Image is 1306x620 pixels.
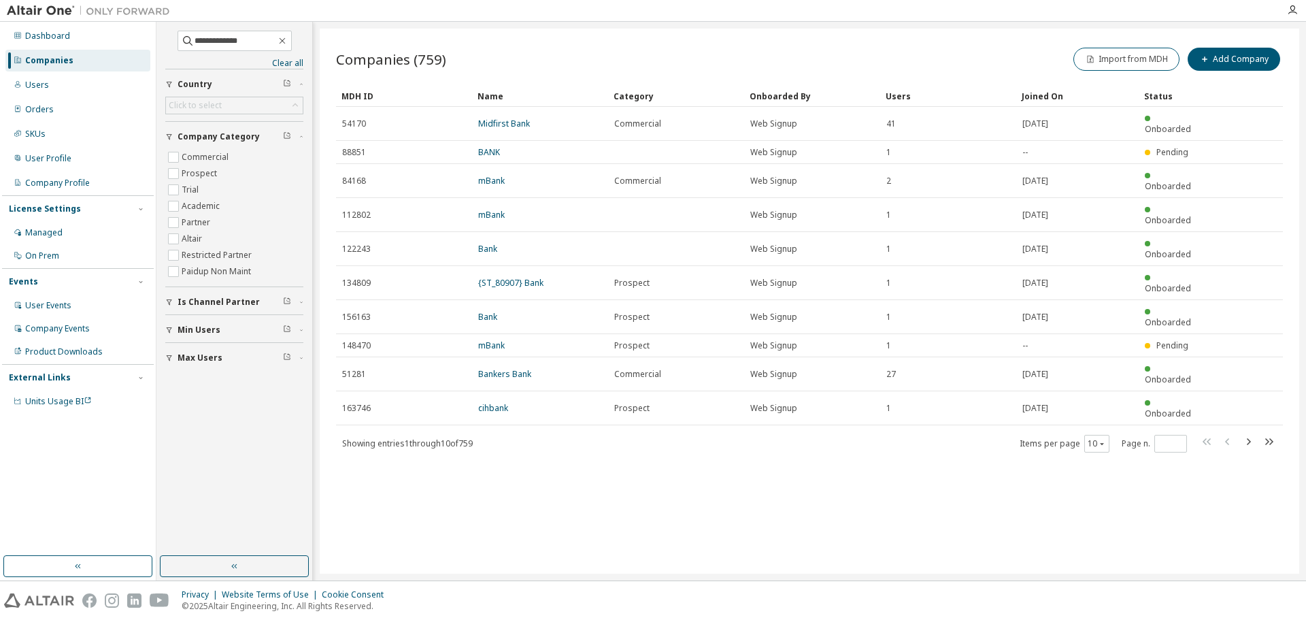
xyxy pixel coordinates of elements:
div: User Profile [25,153,71,164]
a: mBank [478,340,505,351]
span: Web Signup [750,210,797,221]
div: Users [886,85,1011,107]
div: Name [478,85,603,107]
div: Onboarded By [750,85,875,107]
a: Bankers Bank [478,368,531,380]
span: Web Signup [750,118,797,129]
div: Website Terms of Use [222,589,322,600]
div: On Prem [25,250,59,261]
span: Prospect [614,312,650,323]
span: Web Signup [750,403,797,414]
img: linkedin.svg [127,593,141,608]
span: Web Signup [750,278,797,289]
span: Web Signup [750,340,797,351]
span: 1 [886,147,891,158]
span: -- [1022,340,1028,351]
span: Web Signup [750,312,797,323]
a: BANK [478,146,500,158]
span: [DATE] [1022,403,1048,414]
button: 10 [1088,438,1106,449]
div: Company Events [25,323,90,334]
label: Commercial [182,149,231,165]
span: Prospect [614,278,650,289]
a: {ST_80907} Bank [478,277,543,289]
a: mBank [478,175,505,186]
span: Min Users [178,325,220,336]
a: Midfirst Bank [478,118,530,129]
span: 122243 [342,244,371,255]
img: youtube.svg [150,593,169,608]
span: 134809 [342,278,371,289]
span: Onboarded [1145,408,1191,419]
a: Bank [478,311,497,323]
span: Clear filter [283,353,291,363]
label: Paidup Non Maint [182,263,254,280]
div: User Events [25,300,71,311]
label: Restricted Partner [182,247,254,263]
span: 2 [886,176,891,186]
label: Trial [182,182,201,198]
span: Commercial [614,118,661,129]
span: Company Category [178,131,260,142]
span: [DATE] [1022,210,1048,221]
span: Units Usage BI [25,395,92,407]
a: Bank [478,243,497,255]
span: Onboarded [1145,123,1191,135]
span: [DATE] [1022,176,1048,186]
label: Prospect [182,165,220,182]
img: instagram.svg [105,593,119,608]
span: 1 [886,312,891,323]
button: Min Users [165,315,303,345]
span: 112802 [342,210,371,221]
span: 1 [886,403,891,414]
span: [DATE] [1022,244,1048,255]
span: [DATE] [1022,278,1048,289]
div: SKUs [25,129,46,140]
button: Max Users [165,343,303,373]
a: cihbank [478,402,508,414]
span: Showing entries 1 through 10 of 759 [342,438,473,449]
span: Pending [1156,146,1188,158]
div: Companies [25,55,73,66]
img: altair_logo.svg [4,593,74,608]
span: Onboarded [1145,248,1191,260]
span: Web Signup [750,369,797,380]
span: Web Signup [750,176,797,186]
span: Page n. [1122,435,1187,453]
span: Onboarded [1145,180,1191,192]
span: Clear filter [283,297,291,308]
div: Category [614,85,739,107]
span: Commercial [614,176,661,186]
label: Altair [182,231,205,247]
span: 1 [886,340,891,351]
span: Web Signup [750,147,797,158]
span: Commercial [614,369,661,380]
span: 54170 [342,118,366,129]
div: Product Downloads [25,346,103,357]
div: Status [1144,85,1201,107]
span: Onboarded [1145,374,1191,385]
span: 1 [886,244,891,255]
button: Add Company [1188,48,1280,71]
span: Max Users [178,353,222,363]
span: Web Signup [750,244,797,255]
span: 1 [886,210,891,221]
div: License Settings [9,203,81,214]
span: -- [1022,147,1028,158]
span: Onboarded [1145,214,1191,226]
span: [DATE] [1022,312,1048,323]
span: [DATE] [1022,118,1048,129]
span: 84168 [342,176,366,186]
button: Is Channel Partner [165,287,303,317]
span: [DATE] [1022,369,1048,380]
span: Items per page [1020,435,1109,453]
span: 163746 [342,403,371,414]
span: Onboarded [1145,316,1191,328]
span: Country [178,79,212,90]
div: Click to select [169,100,222,111]
span: Prospect [614,403,650,414]
span: Onboarded [1145,282,1191,294]
span: 27 [886,369,896,380]
div: Managed [25,227,63,238]
span: Pending [1156,340,1188,351]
